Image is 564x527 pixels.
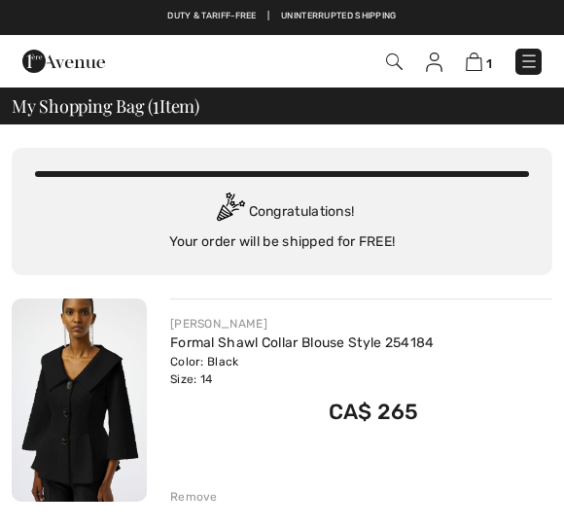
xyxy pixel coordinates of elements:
[329,399,419,425] span: CA$ 265
[486,56,492,71] span: 1
[12,299,147,502] img: Formal Shawl Collar Blouse Style 254184
[153,93,159,116] span: 1
[170,315,435,333] div: [PERSON_NAME]
[466,52,492,72] a: 1
[386,53,403,70] img: Search
[170,353,435,388] div: Color: Black Size: 14
[466,53,482,71] img: Shopping Bag
[170,334,435,351] a: Formal Shawl Collar Blouse Style 254184
[210,193,249,231] img: Congratulation2.svg
[12,97,199,115] span: My Shopping Bag ( Item)
[22,53,105,69] a: 1ère Avenue
[22,42,105,81] img: 1ère Avenue
[170,488,218,506] div: Remove
[519,52,539,71] img: Menu
[426,53,442,72] img: My Info
[35,193,529,252] div: Congratulations! Your order will be shipped for FREE!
